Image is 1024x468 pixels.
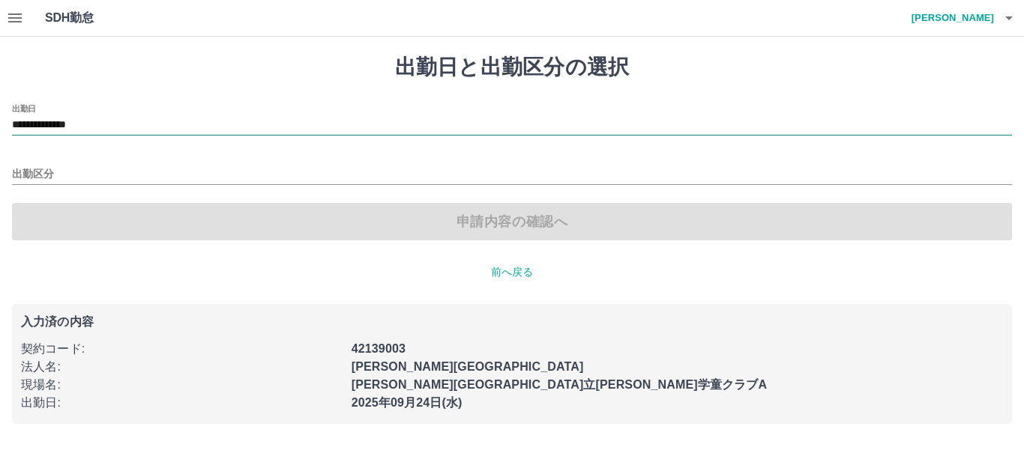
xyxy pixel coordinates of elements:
[21,376,343,394] p: 現場名 :
[12,103,36,114] label: 出勤日
[21,316,1003,328] p: 入力済の内容
[352,378,768,391] b: [PERSON_NAME][GEOGRAPHIC_DATA]立[PERSON_NAME]学童クラブA
[352,360,584,373] b: [PERSON_NAME][GEOGRAPHIC_DATA]
[21,358,343,376] p: 法人名 :
[352,396,463,409] b: 2025年09月24日(水)
[21,340,343,358] p: 契約コード :
[12,264,1012,280] p: 前へ戻る
[21,394,343,412] p: 出勤日 :
[352,342,406,355] b: 42139003
[12,55,1012,80] h1: 出勤日と出勤区分の選択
